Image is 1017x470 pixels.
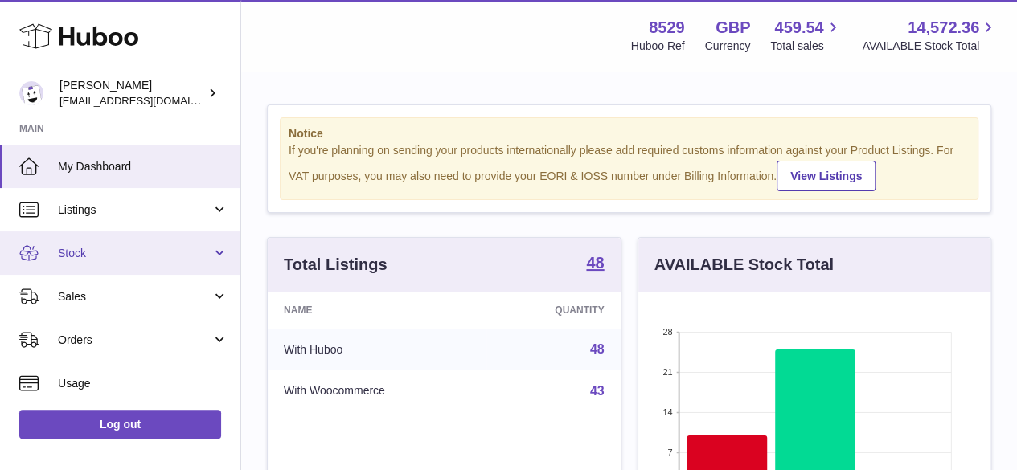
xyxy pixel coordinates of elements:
span: [EMAIL_ADDRESS][DOMAIN_NAME] [59,94,236,107]
span: 459.54 [774,17,823,39]
a: 43 [590,384,605,398]
span: Sales [58,289,211,304]
td: With Huboo [268,329,486,370]
a: 48 [590,342,605,356]
img: internalAdmin-8529@internal.huboo.com [19,81,43,105]
h3: AVAILABLE Stock Total [654,254,834,276]
a: View Listings [777,161,876,191]
div: If you're planning on sending your products internationally please add required customs informati... [289,143,970,191]
div: Huboo Ref [631,39,685,54]
text: 28 [662,327,672,337]
span: 14,572.36 [908,17,979,39]
a: 459.54 Total sales [770,17,842,54]
span: Total sales [770,39,842,54]
h3: Total Listings [284,254,388,276]
th: Name [268,292,486,329]
span: Stock [58,246,211,261]
span: My Dashboard [58,159,228,174]
td: With Woocommerce [268,370,486,412]
a: 48 [586,255,604,274]
div: [PERSON_NAME] [59,78,204,108]
span: Orders [58,333,211,348]
th: Quantity [486,292,620,329]
a: 14,572.36 AVAILABLE Stock Total [862,17,998,54]
span: Listings [58,202,211,218]
text: 7 [667,448,672,457]
span: Usage [58,376,228,391]
strong: 48 [586,255,604,271]
div: Currency [705,39,751,54]
strong: Notice [289,126,970,141]
strong: GBP [716,17,750,39]
strong: 8529 [649,17,685,39]
span: AVAILABLE Stock Total [862,39,998,54]
a: Log out [19,410,221,439]
text: 14 [662,407,672,417]
text: 21 [662,367,672,377]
